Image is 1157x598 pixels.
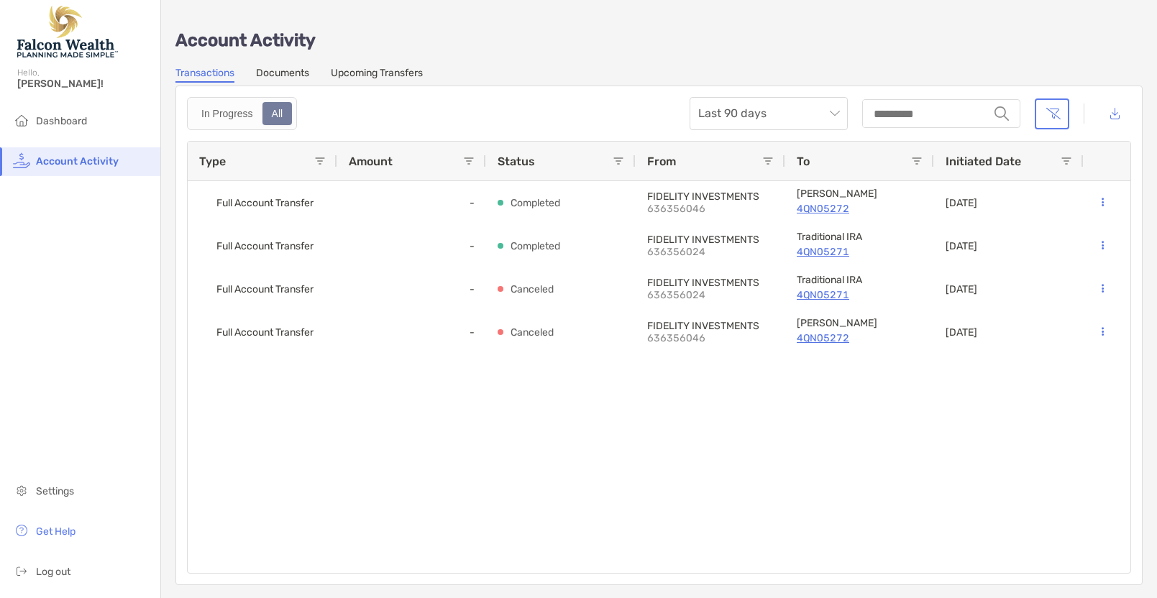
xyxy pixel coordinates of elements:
[647,320,774,332] p: FIDELITY INVESTMENTS
[187,97,297,130] div: segmented control
[698,98,839,129] span: Last 90 days
[797,286,923,304] a: 4QN05271
[797,200,923,218] a: 4QN05272
[36,115,87,127] span: Dashboard
[511,237,560,255] p: Completed
[216,277,314,301] span: Full Account Transfer
[199,155,226,168] span: Type
[13,111,30,129] img: household icon
[946,283,977,295] p: [DATE]
[216,191,314,215] span: Full Account Transfer
[216,321,314,344] span: Full Account Transfer
[1035,98,1069,129] button: Clear filters
[647,246,748,258] p: 636356024
[511,323,554,341] p: Canceled
[647,289,748,301] p: 636356024
[17,78,152,90] span: [PERSON_NAME]!
[331,67,423,83] a: Upcoming Transfers
[797,155,810,168] span: To
[946,197,977,209] p: [DATE]
[36,155,119,167] span: Account Activity
[349,155,393,168] span: Amount
[13,522,30,539] img: get-help icon
[337,181,486,224] div: -
[946,240,977,252] p: [DATE]
[193,103,261,124] div: In Progress
[13,482,30,499] img: settings icon
[36,485,74,497] span: Settings
[175,32,1143,50] p: Account Activity
[647,155,676,168] span: From
[13,562,30,579] img: logout icon
[36,525,76,538] span: Get Help
[797,274,923,286] p: Traditional IRA
[647,277,774,289] p: FIDELITY INVESTMENTS
[797,231,923,243] p: Traditional IRA
[647,203,748,215] p: 636356046
[256,67,309,83] a: Documents
[647,332,748,344] p: 636356046
[36,566,70,578] span: Log out
[797,188,923,200] p: Roth IRA
[797,243,923,261] a: 4QN05271
[797,329,923,347] a: 4QN05272
[175,67,234,83] a: Transactions
[337,267,486,310] div: -
[264,103,291,124] div: All
[511,280,554,298] p: Canceled
[647,234,774,246] p: FIDELITY INVESTMENTS
[647,190,774,203] p: FIDELITY INVESTMENTS
[994,106,1009,121] img: input icon
[797,317,923,329] p: Roth IRA
[946,326,977,339] p: [DATE]
[17,6,118,57] img: Falcon Wealth Planning Logo
[13,152,30,169] img: activity icon
[498,155,535,168] span: Status
[511,194,560,212] p: Completed
[337,310,486,354] div: -
[216,234,314,258] span: Full Account Transfer
[946,155,1021,168] span: Initiated Date
[337,224,486,267] div: -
